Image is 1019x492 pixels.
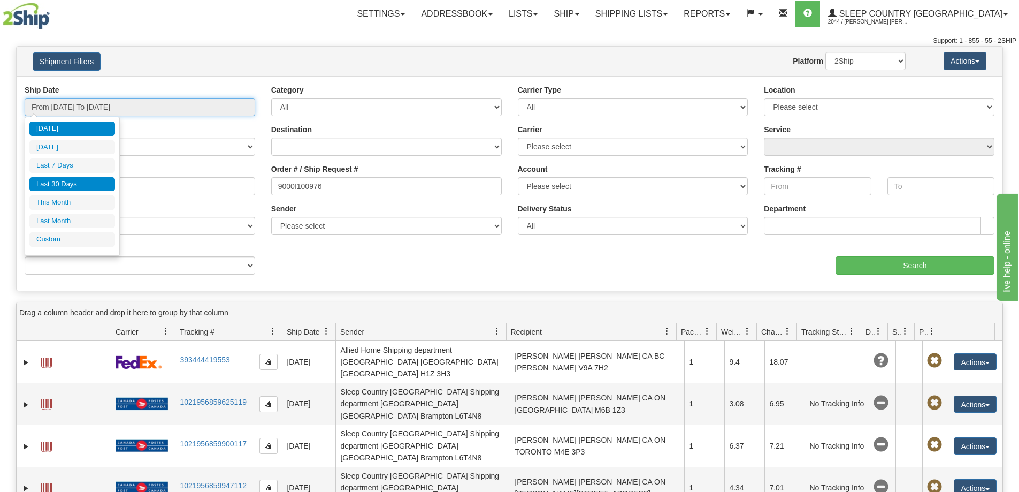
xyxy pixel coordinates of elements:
label: Carrier Type [518,85,561,95]
td: No Tracking Info [805,425,869,467]
a: Packages filter column settings [698,322,716,340]
a: Shipment Issues filter column settings [896,322,914,340]
td: 3.08 [724,383,764,425]
input: Search [836,256,994,275]
td: 1 [684,425,724,467]
img: 20 - Canada Post [116,397,168,411]
img: 2 - FedEx Express® [116,355,162,369]
span: Charge [761,327,784,337]
td: 1 [684,341,724,383]
label: Carrier [518,124,542,135]
td: [PERSON_NAME] [PERSON_NAME] CA ON TORONTO M4E 3P3 [510,425,684,467]
input: From [764,177,871,195]
a: Recipient filter column settings [658,322,676,340]
li: Last Month [29,214,115,229]
a: Delivery Status filter column settings [869,322,887,340]
a: Label [41,395,52,412]
td: [DATE] [282,383,335,425]
input: To [887,177,994,195]
a: Shipping lists [587,1,676,27]
button: Copy to clipboard [259,354,278,370]
td: [PERSON_NAME] [PERSON_NAME] CA ON [GEOGRAPHIC_DATA] M6B 1Z3 [510,383,684,425]
label: Order # / Ship Request # [271,164,358,175]
a: Ship [546,1,587,27]
a: 1021956859900117 [180,440,247,448]
button: Actions [954,396,997,413]
li: [DATE] [29,140,115,155]
a: Expand [21,441,32,452]
label: Ship Date [25,85,59,95]
span: Pickup Not Assigned [927,437,942,452]
a: Pickup Status filter column settings [923,322,941,340]
li: Last 7 Days [29,158,115,173]
a: Sleep Country [GEOGRAPHIC_DATA] 2044 / [PERSON_NAME] [PERSON_NAME] [820,1,1016,27]
span: Weight [721,327,744,337]
label: Platform [793,56,823,66]
td: [PERSON_NAME] [PERSON_NAME] CA BC [PERSON_NAME] V9A 7H2 [510,341,684,383]
a: Sender filter column settings [488,322,506,340]
td: [DATE] [282,341,335,383]
td: 6.95 [764,383,805,425]
span: Pickup Status [919,327,928,337]
label: Location [764,85,795,95]
a: 393444419553 [180,355,229,364]
div: live help - online [8,6,99,19]
span: Recipient [511,327,542,337]
img: logo2044.jpg [3,3,50,29]
iframe: chat widget [994,191,1018,300]
a: Lists [501,1,546,27]
span: 2044 / [PERSON_NAME] [PERSON_NAME] [828,17,908,27]
label: Delivery Status [518,203,572,214]
span: Unknown [874,353,888,368]
a: Expand [21,357,32,368]
a: Reports [676,1,738,27]
label: Tracking # [764,164,801,175]
td: Allied Home Shipping department [GEOGRAPHIC_DATA] [GEOGRAPHIC_DATA] [GEOGRAPHIC_DATA] H1Z 3H3 [335,341,510,383]
span: Sleep Country [GEOGRAPHIC_DATA] [837,9,1002,18]
span: Ship Date [287,327,319,337]
td: 1 [684,383,724,425]
a: Label [41,353,52,370]
label: Department [764,203,806,214]
a: Settings [349,1,413,27]
td: No Tracking Info [805,383,869,425]
a: Weight filter column settings [738,322,756,340]
label: Account [518,164,548,175]
td: 18.07 [764,341,805,383]
td: 6.37 [724,425,764,467]
a: Expand [21,399,32,410]
label: Service [764,124,791,135]
button: Actions [954,437,997,455]
img: 20 - Canada Post [116,439,168,452]
td: Sleep Country [GEOGRAPHIC_DATA] Shipping department [GEOGRAPHIC_DATA] [GEOGRAPHIC_DATA] Brampton ... [335,425,510,467]
span: Tracking # [180,327,214,337]
button: Copy to clipboard [259,396,278,412]
label: Destination [271,124,312,135]
a: Tracking # filter column settings [264,322,282,340]
a: Carrier filter column settings [157,322,175,340]
a: Addressbook [413,1,501,27]
button: Actions [944,52,986,70]
li: Custom [29,232,115,247]
div: grid grouping header [17,302,1002,323]
a: 1021956859625119 [180,398,247,406]
span: No Tracking Info [874,396,888,411]
span: Delivery Status [865,327,875,337]
span: Tracking Status [801,327,848,337]
td: 7.21 [764,425,805,467]
span: Packages [681,327,703,337]
span: Sender [340,327,364,337]
td: 9.4 [724,341,764,383]
button: Actions [954,353,997,370]
a: Label [41,437,52,454]
a: 1021956859947112 [180,481,247,490]
div: Support: 1 - 855 - 55 - 2SHIP [3,36,1016,46]
li: Last 30 Days [29,177,115,192]
label: Category [271,85,304,95]
span: Carrier [116,327,139,337]
span: Pickup Not Assigned [927,396,942,411]
li: This Month [29,195,115,210]
td: Sleep Country [GEOGRAPHIC_DATA] Shipping department [GEOGRAPHIC_DATA] [GEOGRAPHIC_DATA] Brampton ... [335,383,510,425]
span: Shipment Issues [892,327,901,337]
span: No Tracking Info [874,437,888,452]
